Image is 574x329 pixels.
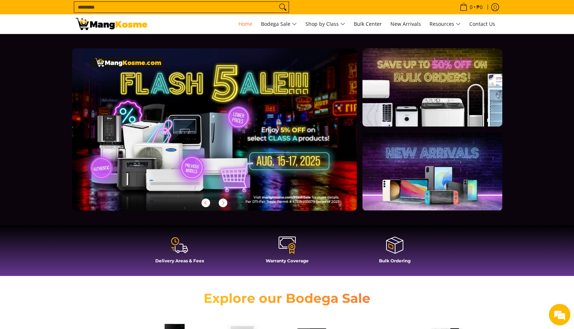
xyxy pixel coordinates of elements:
[457,3,485,11] span: •
[277,2,289,13] button: Search
[155,14,499,34] nav: Main Menu
[237,236,337,269] a: Warranty Coverage
[345,236,445,269] a: Bulk Ordering
[129,258,230,263] h4: Delivery Areas & Fees
[215,195,231,211] button: Next
[237,258,337,263] h4: Warranty Coverage
[238,20,252,27] span: Home
[235,14,256,34] a: Home
[430,20,461,29] span: Resources
[475,5,484,10] span: ₱0
[469,5,474,10] span: 0
[466,14,499,34] a: Contact Us
[350,14,385,34] a: Bulk Center
[72,48,380,222] a: More
[261,20,297,29] span: Bodega Sale
[305,20,345,29] span: Shop by Class
[302,14,349,34] a: Shop by Class
[390,20,421,27] span: New Arrivals
[469,20,495,27] span: Contact Us
[426,14,464,34] a: Resources
[354,20,382,27] span: Bulk Center
[198,195,214,211] button: Previous
[183,290,391,306] h2: Explore our Bodega Sale
[76,18,147,30] img: Mang Kosme: Your Home Appliances Warehouse Sale Partner!
[387,14,424,34] a: New Arrivals
[129,236,230,269] a: Delivery Areas & Fees
[257,14,300,34] a: Bodega Sale
[345,258,445,263] h4: Bulk Ordering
